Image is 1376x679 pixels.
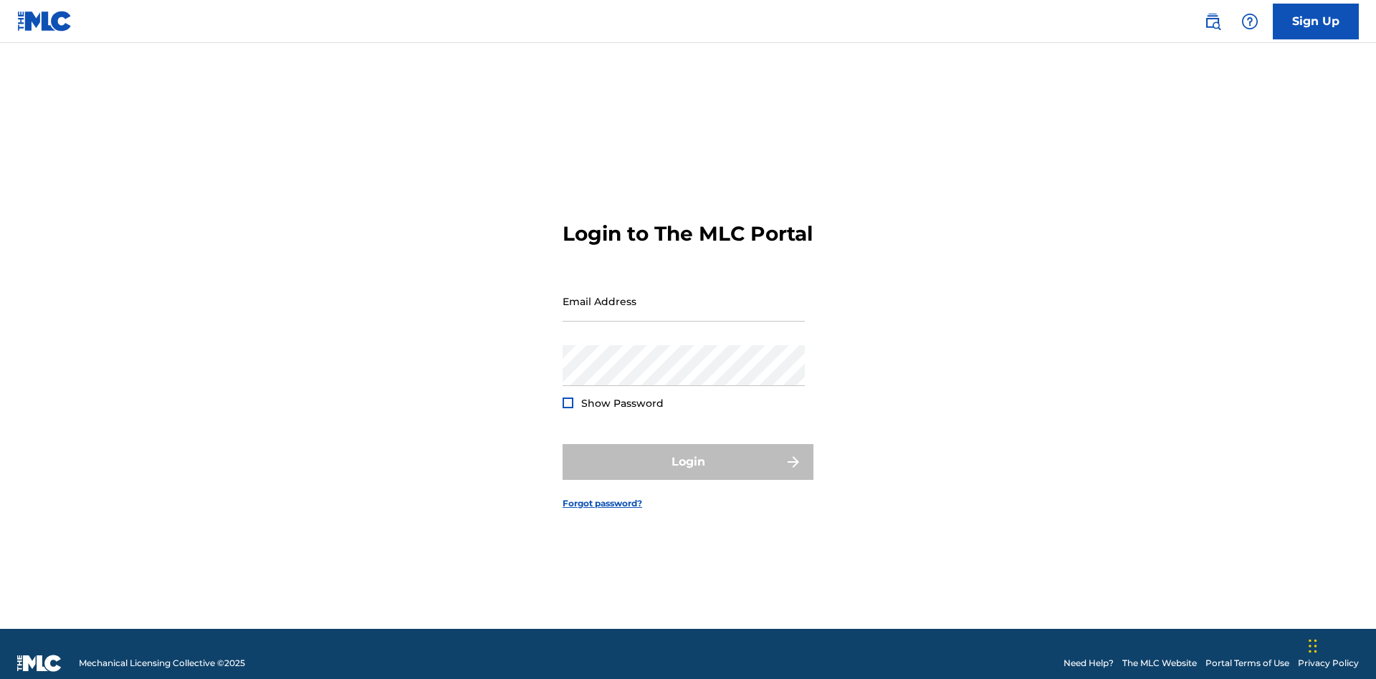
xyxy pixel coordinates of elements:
[1273,4,1359,39] a: Sign Up
[563,497,642,510] a: Forgot password?
[1064,657,1114,670] a: Need Help?
[79,657,245,670] span: Mechanical Licensing Collective © 2025
[17,655,62,672] img: logo
[1204,13,1221,30] img: search
[1309,625,1317,668] div: Drag
[17,11,72,32] img: MLC Logo
[563,221,813,246] h3: Login to The MLC Portal
[1298,657,1359,670] a: Privacy Policy
[1198,7,1227,36] a: Public Search
[1122,657,1197,670] a: The MLC Website
[581,397,664,410] span: Show Password
[1241,13,1258,30] img: help
[1304,610,1376,679] iframe: Chat Widget
[1236,7,1264,36] div: Help
[1205,657,1289,670] a: Portal Terms of Use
